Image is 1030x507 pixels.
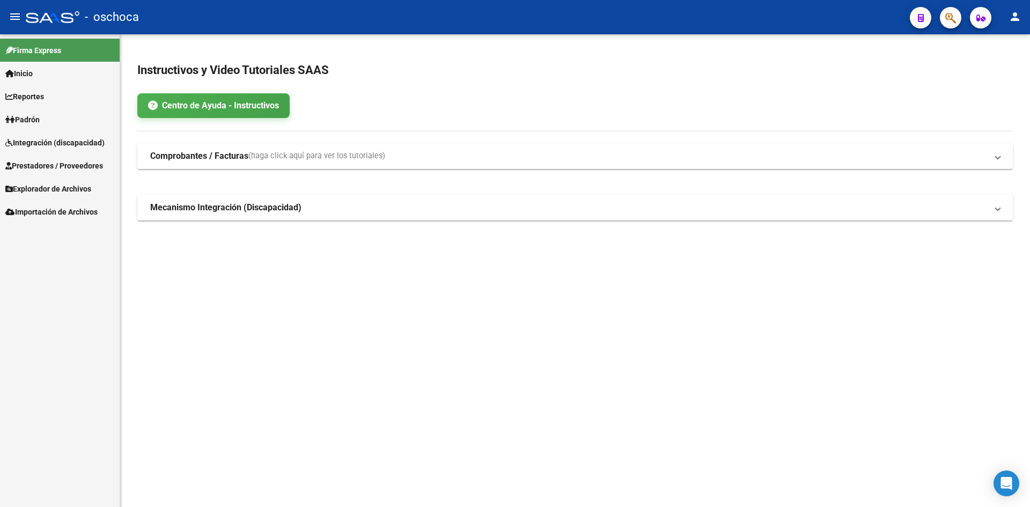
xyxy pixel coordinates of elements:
[137,195,1013,221] mat-expansion-panel-header: Mecanismo Integración (Discapacidad)
[137,143,1013,169] mat-expansion-panel-header: Comprobantes / Facturas(haga click aquí para ver los tutoriales)
[5,68,33,79] span: Inicio
[5,91,44,102] span: Reportes
[150,202,301,214] strong: Mecanismo Integración (Discapacidad)
[5,137,105,149] span: Integración (discapacidad)
[248,150,385,162] span: (haga click aquí para ver los tutoriales)
[5,114,40,126] span: Padrón
[5,183,91,195] span: Explorador de Archivos
[994,471,1019,496] div: Open Intercom Messenger
[85,5,139,29] span: - oschoca
[9,10,21,23] mat-icon: menu
[150,150,248,162] strong: Comprobantes / Facturas
[5,206,98,218] span: Importación de Archivos
[5,160,103,172] span: Prestadores / Proveedores
[137,93,290,118] a: Centro de Ayuda - Instructivos
[5,45,61,56] span: Firma Express
[137,60,1013,80] h2: Instructivos y Video Tutoriales SAAS
[1009,10,1021,23] mat-icon: person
